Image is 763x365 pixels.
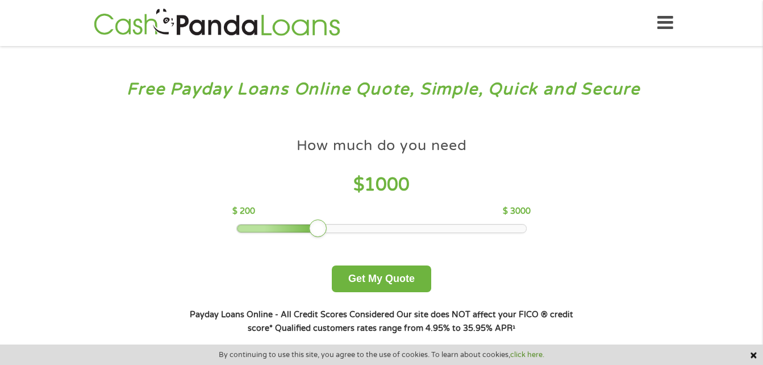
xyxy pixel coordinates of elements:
[232,173,531,197] h4: $
[33,79,731,100] h3: Free Payday Loans Online Quote, Simple, Quick and Secure
[275,323,515,333] strong: Qualified customers rates range from 4.95% to 35.95% APR¹
[364,174,410,196] span: 1000
[503,205,531,218] p: $ 3000
[510,350,544,359] a: click here.
[90,7,344,39] img: GetLoanNow Logo
[248,310,573,333] strong: Our site does NOT affect your FICO ® credit score*
[190,310,394,320] strong: Payday Loans Online - All Credit Scores Considered
[332,266,431,292] button: Get My Quote
[219,351,544,359] span: By continuing to use this site, you agree to the use of cookies. To learn about cookies,
[297,136,467,155] h4: How much do you need
[232,205,255,218] p: $ 200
